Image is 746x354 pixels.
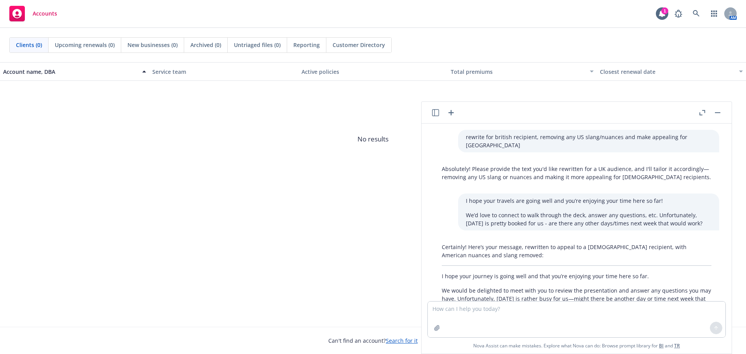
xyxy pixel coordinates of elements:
[674,342,680,349] a: TR
[328,337,418,345] span: Can't find an account?
[152,68,295,76] div: Service team
[442,272,711,280] p: I hope your journey is going well and that you’re enjoying your time here so far.
[190,41,221,49] span: Archived (0)
[3,68,138,76] div: Account name, DBA
[442,286,711,311] p: We would be delighted to meet with you to review the presentation and answer any questions you ma...
[442,243,711,259] p: Certainly! Here’s your message, rewritten to appeal to a [DEMOGRAPHIC_DATA] recipient, with Ameri...
[127,41,178,49] span: New businesses (0)
[671,6,686,21] a: Report a Bug
[425,338,729,354] span: Nova Assist can make mistakes. Explore what Nova can do: Browse prompt library for and
[149,62,298,81] button: Service team
[466,211,711,227] p: We’d love to connect to walk through the deck, answer any questions, etc. Unfortunately, [DATE] i...
[293,41,320,49] span: Reporting
[600,68,734,76] div: Closest renewal date
[466,197,711,205] p: I hope your travels are going well and you’re enjoying your time here so far!
[659,342,664,349] a: BI
[706,6,722,21] a: Switch app
[451,68,585,76] div: Total premiums
[661,7,668,14] div: 1
[33,10,57,17] span: Accounts
[597,62,746,81] button: Closest renewal date
[386,337,418,344] a: Search for it
[298,62,448,81] button: Active policies
[55,41,115,49] span: Upcoming renewals (0)
[442,165,711,181] p: Absolutely! Please provide the text you'd like rewritten for a UK audience, and I'll tailor it ac...
[16,41,42,49] span: Clients (0)
[448,62,597,81] button: Total premiums
[234,41,281,49] span: Untriaged files (0)
[333,41,385,49] span: Customer Directory
[688,6,704,21] a: Search
[6,3,60,24] a: Accounts
[466,133,711,149] p: rewrite for british recipient, removing any US slang/nuances and make appealing for [GEOGRAPHIC_D...
[302,68,444,76] div: Active policies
